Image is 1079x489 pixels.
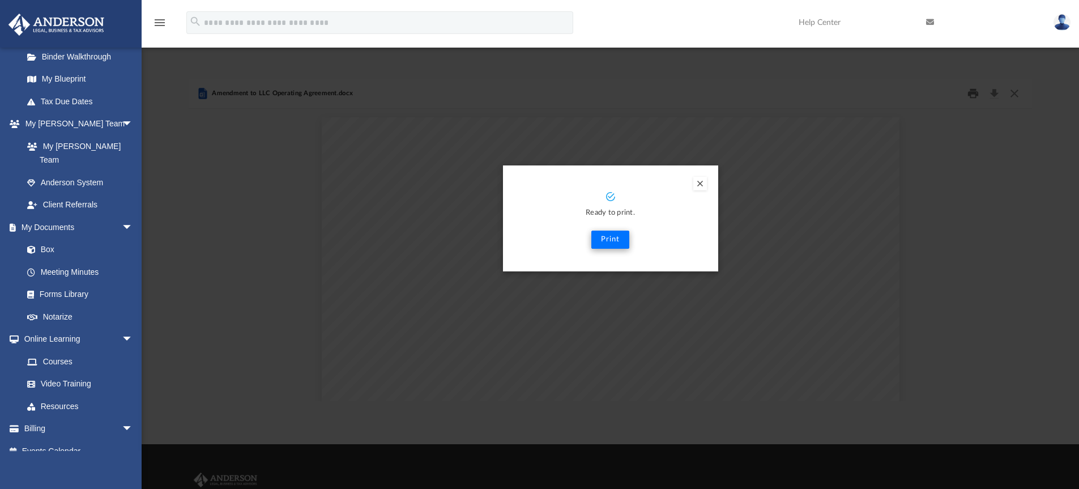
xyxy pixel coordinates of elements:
[153,22,167,29] a: menu
[122,328,144,351] span: arrow_drop_down
[189,79,1033,401] div: Preview
[16,194,144,216] a: Client Referrals
[16,305,144,328] a: Notarize
[16,395,144,418] a: Resources
[5,14,108,36] img: Anderson Advisors Platinum Portal
[8,328,144,351] a: Online Learningarrow_drop_down
[514,207,707,220] p: Ready to print.
[153,16,167,29] i: menu
[1054,14,1071,31] img: User Pic
[122,216,144,239] span: arrow_drop_down
[16,45,150,68] a: Binder Walkthrough
[16,283,139,306] a: Forms Library
[16,90,150,113] a: Tax Due Dates
[16,171,144,194] a: Anderson System
[16,350,144,373] a: Courses
[16,239,139,261] a: Box
[16,68,144,91] a: My Blueprint
[8,113,144,135] a: My [PERSON_NAME] Teamarrow_drop_down
[122,113,144,136] span: arrow_drop_down
[8,418,150,440] a: Billingarrow_drop_down
[189,15,202,28] i: search
[16,373,139,396] a: Video Training
[8,216,144,239] a: My Documentsarrow_drop_down
[16,135,139,171] a: My [PERSON_NAME] Team
[8,440,150,462] a: Events Calendar
[16,261,144,283] a: Meeting Minutes
[122,418,144,441] span: arrow_drop_down
[591,231,629,249] button: Print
